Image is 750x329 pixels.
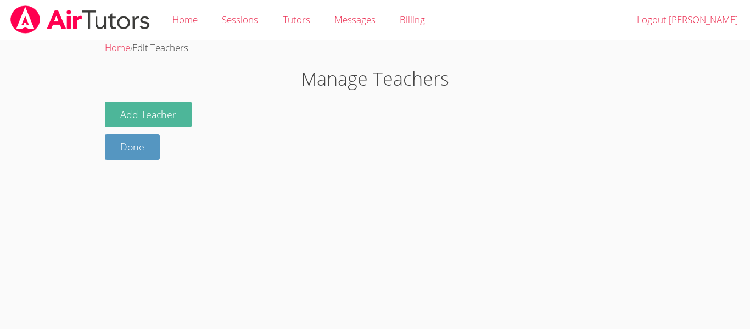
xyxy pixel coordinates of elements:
[105,102,192,127] button: Add Teacher
[105,40,645,56] div: ›
[9,5,151,34] img: airtutors_banner-c4298cdbf04f3fff15de1276eac7730deb9818008684d7c2e4769d2f7ddbe033.png
[334,13,376,26] span: Messages
[132,41,188,54] span: Edit Teachers
[105,41,130,54] a: Home
[105,65,645,93] h1: Manage Teachers
[105,134,160,160] a: Done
